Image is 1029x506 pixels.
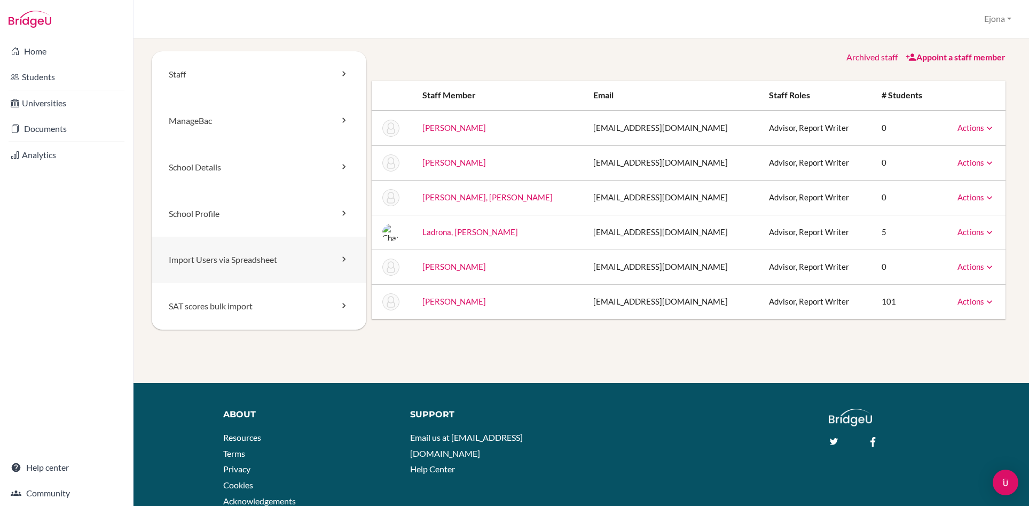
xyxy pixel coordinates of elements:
[957,297,995,306] a: Actions
[585,215,760,250] td: [EMAIL_ADDRESS][DOMAIN_NAME]
[422,158,486,167] a: [PERSON_NAME]
[382,154,399,172] img: Vivian Chang
[9,11,51,28] img: Bridge-U
[422,123,486,133] a: [PERSON_NAME]
[152,237,366,283] a: Import Users via Spreadsheet
[2,457,131,478] a: Help center
[760,111,873,146] td: Advisor, Report Writer
[873,180,940,215] td: 0
[957,123,995,133] a: Actions
[223,432,261,442] a: Resources
[585,284,760,319] td: [EMAIL_ADDRESS][DOMAIN_NAME]
[382,120,399,137] img: Carine Chan
[873,215,940,250] td: 5
[223,464,250,474] a: Privacy
[906,52,1006,62] a: Appoint a staff member
[957,262,995,271] a: Actions
[414,81,585,111] th: Staff member
[410,432,523,458] a: Email us at [EMAIL_ADDRESS][DOMAIN_NAME]
[585,145,760,180] td: [EMAIL_ADDRESS][DOMAIN_NAME]
[422,192,553,202] a: [PERSON_NAME], [PERSON_NAME]
[152,144,366,191] a: School Details
[760,180,873,215] td: Advisor, Report Writer
[873,145,940,180] td: 0
[382,224,399,241] img: Charlie Ladrona
[873,111,940,146] td: 0
[957,192,995,202] a: Actions
[410,409,571,421] div: Support
[873,250,940,284] td: 0
[152,191,366,237] a: School Profile
[152,283,366,330] a: SAT scores bulk import
[957,158,995,167] a: Actions
[410,464,455,474] a: Help Center
[957,227,995,237] a: Actions
[422,227,518,237] a: Ladrona, [PERSON_NAME]
[223,496,296,506] a: Acknowledgements
[2,41,131,62] a: Home
[422,262,486,271] a: [PERSON_NAME]
[760,81,873,111] th: Staff roles
[846,52,898,62] a: Archived staff
[585,81,760,111] th: Email
[2,92,131,114] a: Universities
[829,409,872,426] img: logo_white@2x-f4f0deed5e89b7ecb1c2cc34c3e3d731f90f0f143d5ea2071677605dd97b5244.png
[223,480,253,490] a: Cookies
[2,482,131,504] a: Community
[2,66,131,88] a: Students
[993,470,1018,495] div: Open Intercom Messenger
[760,250,873,284] td: Advisor, Report Writer
[760,145,873,180] td: Advisor, Report Writer
[382,259,399,276] img: amy Tsai
[873,81,940,111] th: # students
[873,284,940,319] td: 101
[223,409,394,421] div: About
[585,250,760,284] td: [EMAIL_ADDRESS][DOMAIN_NAME]
[979,9,1016,29] button: Ejona
[585,111,760,146] td: [EMAIL_ADDRESS][DOMAIN_NAME]
[760,284,873,319] td: Advisor, Report Writer
[152,51,366,98] a: Staff
[152,98,366,144] a: ManageBac
[2,118,131,139] a: Documents
[223,448,245,458] a: Terms
[382,189,399,206] img: ZHAO-YUE JIAN
[2,144,131,166] a: Analytics
[382,293,399,310] img: YaTung Tsai
[760,215,873,250] td: Advisor, Report Writer
[585,180,760,215] td: [EMAIL_ADDRESS][DOMAIN_NAME]
[422,297,486,306] a: [PERSON_NAME]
